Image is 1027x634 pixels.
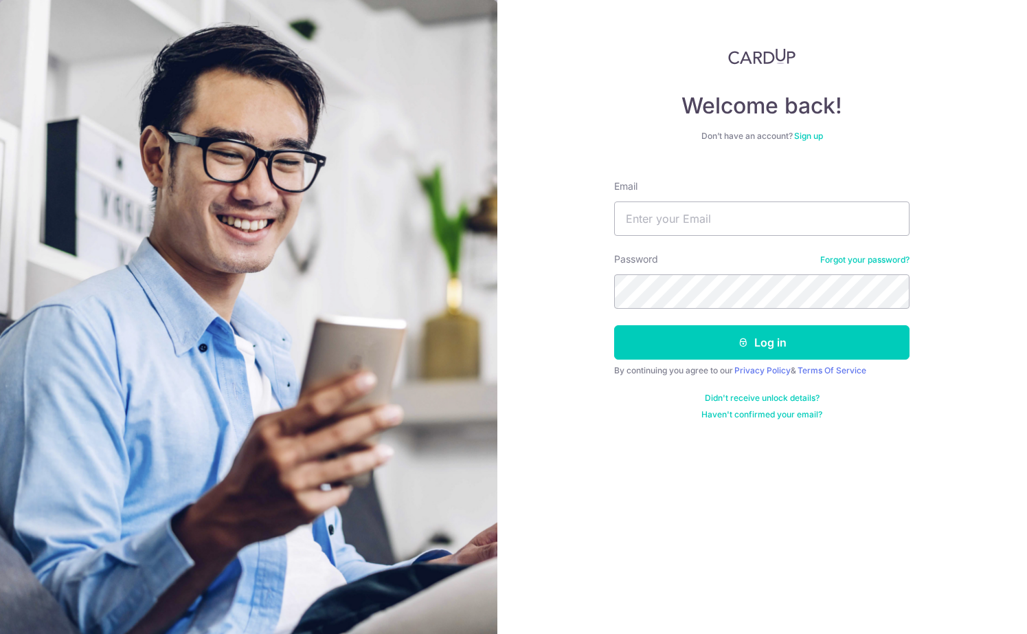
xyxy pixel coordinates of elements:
button: Log in [614,325,910,360]
div: By continuing you agree to our & [614,365,910,376]
a: Sign up [794,131,823,141]
a: Didn't receive unlock details? [705,393,820,404]
a: Terms Of Service [798,365,866,375]
label: Email [614,179,637,193]
a: Haven't confirmed your email? [701,409,822,420]
input: Enter your Email [614,201,910,236]
label: Password [614,252,658,266]
img: CardUp Logo [728,48,795,65]
a: Privacy Policy [734,365,791,375]
h4: Welcome back! [614,92,910,120]
a: Forgot your password? [820,254,910,265]
div: Don’t have an account? [614,131,910,142]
